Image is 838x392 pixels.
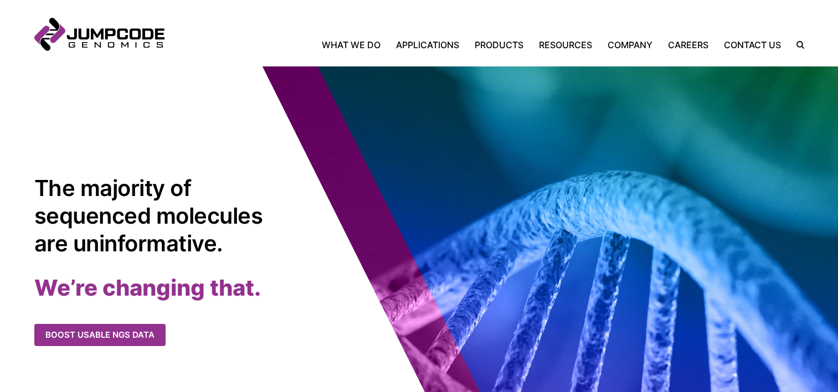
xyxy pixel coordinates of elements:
a: Careers [660,38,716,51]
a: Boost usable NGS data [34,324,166,347]
a: Contact Us [716,38,789,51]
a: What We Do [322,38,388,51]
a: Company [600,38,660,51]
h2: We’re changing that. [34,274,419,302]
h1: The majority of sequenced molecules are uninformative. [34,174,270,257]
a: Resources [531,38,600,51]
label: Search the site. [789,41,804,49]
a: Applications [388,38,467,51]
nav: Primary Navigation [164,38,789,51]
a: Products [467,38,531,51]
